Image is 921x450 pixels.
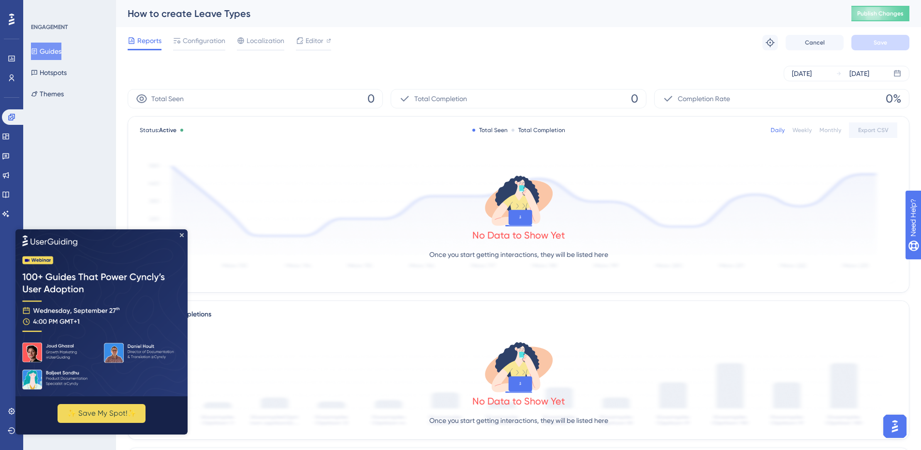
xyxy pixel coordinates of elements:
[183,35,225,46] span: Configuration
[858,126,889,134] span: Export CSV
[137,35,161,46] span: Reports
[128,7,827,20] div: How to create Leave Types
[247,35,284,46] span: Localization
[512,126,565,134] div: Total Completion
[849,68,869,79] div: [DATE]
[886,91,901,106] span: 0%
[472,394,565,408] div: No Data to Show Yet
[851,35,909,50] button: Save
[472,228,565,242] div: No Data to Show Yet
[140,126,176,134] span: Status:
[771,126,785,134] div: Daily
[164,4,168,8] div: Close Preview
[786,35,844,50] button: Cancel
[631,91,638,106] span: 0
[880,412,909,441] iframe: UserGuiding AI Assistant Launcher
[857,10,904,17] span: Publish Changes
[849,122,897,138] button: Export CSV
[159,127,176,134] span: Active
[792,68,812,79] div: [DATE]
[874,39,887,46] span: Save
[819,126,841,134] div: Monthly
[31,85,64,103] button: Themes
[414,93,467,105] span: Total Completion
[367,91,375,106] span: 0
[429,249,608,260] p: Once you start getting interactions, they will be listed here
[306,35,323,46] span: Editor
[678,93,730,105] span: Completion Rate
[31,64,67,81] button: Hotspots
[792,126,812,134] div: Weekly
[31,23,68,31] div: ENGAGEMENT
[851,6,909,21] button: Publish Changes
[151,93,184,105] span: Total Seen
[23,2,60,14] span: Need Help?
[805,39,825,46] span: Cancel
[31,43,61,60] button: Guides
[42,175,130,194] button: ✨ Save My Spot!✨
[472,126,508,134] div: Total Seen
[429,415,608,426] p: Once you start getting interactions, they will be listed here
